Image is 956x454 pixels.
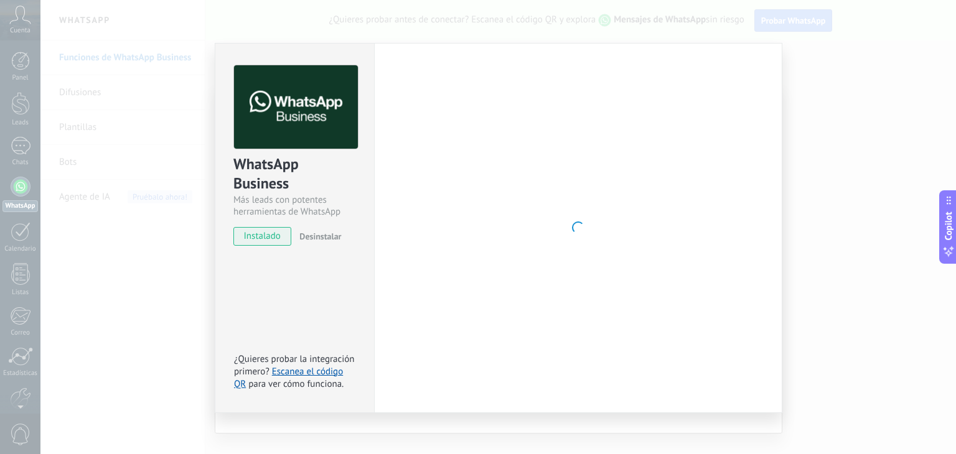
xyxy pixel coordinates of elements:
[233,194,356,218] div: Más leads con potentes herramientas de WhatsApp
[248,378,344,390] span: para ver cómo funciona.
[233,154,356,194] div: WhatsApp Business
[234,227,291,246] span: instalado
[294,227,341,246] button: Desinstalar
[942,212,955,241] span: Copilot
[234,353,355,378] span: ¿Quieres probar la integración primero?
[234,366,343,390] a: Escanea el código QR
[234,65,358,149] img: logo_main.png
[299,231,341,242] span: Desinstalar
